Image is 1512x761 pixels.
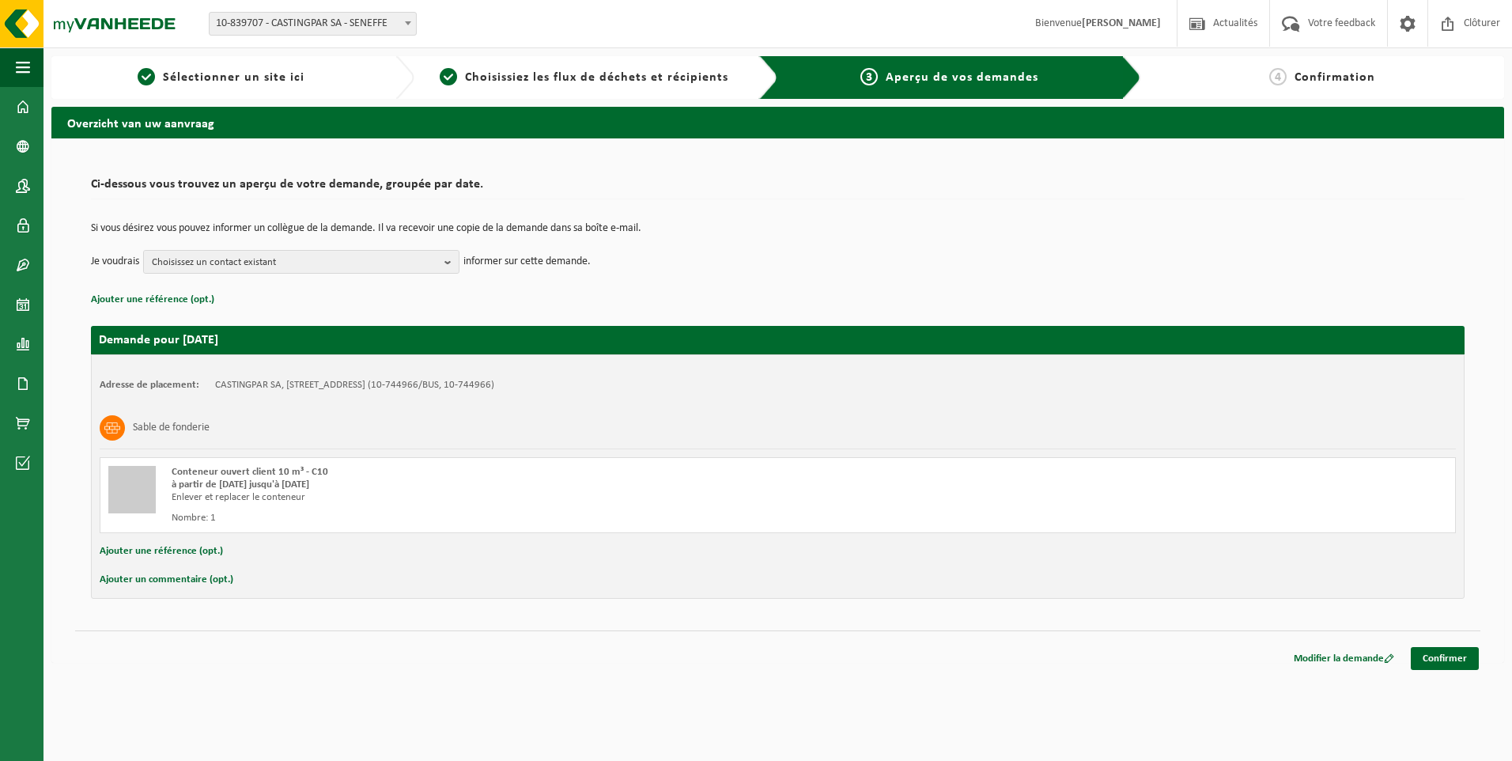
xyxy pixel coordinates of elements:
span: 10-839707 - CASTINGPAR SA - SENEFFE [209,12,417,36]
button: Ajouter une référence (opt.) [100,541,223,562]
strong: [PERSON_NAME] [1082,17,1161,29]
span: Choisissez un contact existant [152,251,438,274]
p: Je voudrais [91,250,139,274]
span: Conteneur ouvert client 10 m³ - C10 [172,467,328,477]
div: Enlever et replacer le conteneur [172,491,841,504]
span: 2 [440,68,457,85]
a: Confirmer [1411,647,1479,670]
button: Ajouter un commentaire (opt.) [100,570,233,590]
div: Nombre: 1 [172,512,841,524]
a: Modifier la demande [1282,647,1406,670]
a: 2Choisissiez les flux de déchets et récipients [422,68,746,87]
p: Si vous désirez vous pouvez informer un collègue de la demande. Il va recevoir une copie de la de... [91,223,1465,234]
span: 4 [1269,68,1287,85]
h2: Ci-dessous vous trouvez un aperçu de votre demande, groupée par date. [91,178,1465,199]
td: CASTINGPAR SA, [STREET_ADDRESS] (10-744966/BUS, 10-744966) [215,379,494,392]
button: Choisissez un contact existant [143,250,459,274]
strong: Adresse de placement: [100,380,199,390]
span: 3 [860,68,878,85]
strong: à partir de [DATE] jusqu'à [DATE] [172,479,309,490]
span: 1 [138,68,155,85]
span: Choisissiez les flux de déchets et récipients [465,71,728,84]
a: 1Sélectionner un site ici [59,68,383,87]
h2: Overzicht van uw aanvraag [51,107,1504,138]
p: informer sur cette demande. [463,250,591,274]
button: Ajouter une référence (opt.) [91,290,214,310]
h3: Sable de fonderie [133,415,210,441]
span: Sélectionner un site ici [163,71,304,84]
strong: Demande pour [DATE] [99,334,218,346]
span: 10-839707 - CASTINGPAR SA - SENEFFE [210,13,416,35]
span: Aperçu de vos demandes [886,71,1038,84]
span: Confirmation [1295,71,1375,84]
